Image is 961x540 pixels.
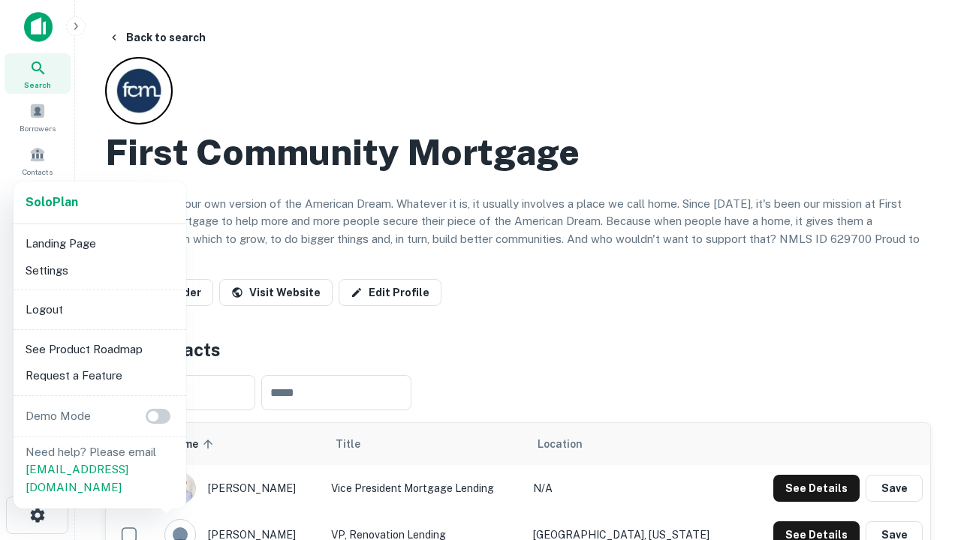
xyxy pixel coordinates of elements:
p: Demo Mode [20,407,97,425]
li: Settings [20,257,180,284]
li: Request a Feature [20,362,180,389]
iframe: Chat Widget [886,372,961,444]
li: Landing Page [20,230,180,257]
strong: Solo Plan [26,195,78,209]
a: SoloPlan [26,193,78,211]
li: Logout [20,296,180,323]
a: [EMAIL_ADDRESS][DOMAIN_NAME] [26,463,128,493]
p: Need help? Please email [26,443,174,496]
li: See Product Roadmap [20,336,180,363]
